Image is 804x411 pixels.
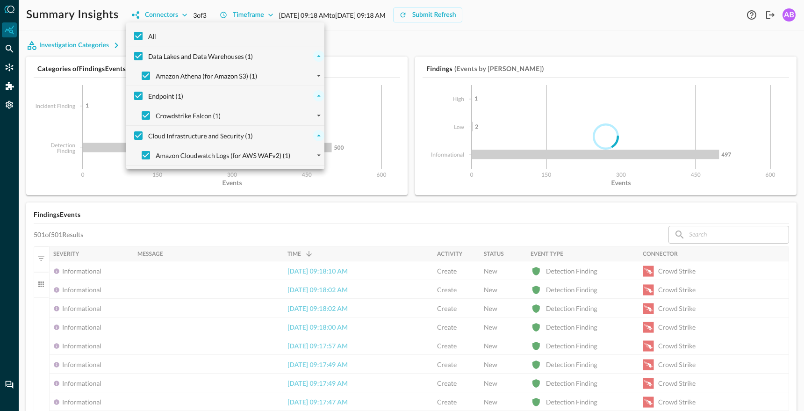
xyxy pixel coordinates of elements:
button: expand [313,110,324,121]
span: Endpoint (1) [148,91,183,101]
button: collapse [313,90,324,101]
button: collapse [313,50,324,62]
span: Data Lakes and Data Warehouses (1) [148,51,253,61]
span: All [148,31,156,41]
button: collapse [313,130,324,141]
span: Crowdstrike Falcon (1) [156,111,221,121]
span: Cloud Infrastructure and Security (1) [148,131,253,141]
span: Amazon Athena (for Amazon S3) (1) [156,71,257,81]
span: Amazon Cloudwatch Logs (for AWS WAFv2) (1) [156,151,290,160]
button: expand [313,70,324,81]
button: expand [313,150,324,161]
